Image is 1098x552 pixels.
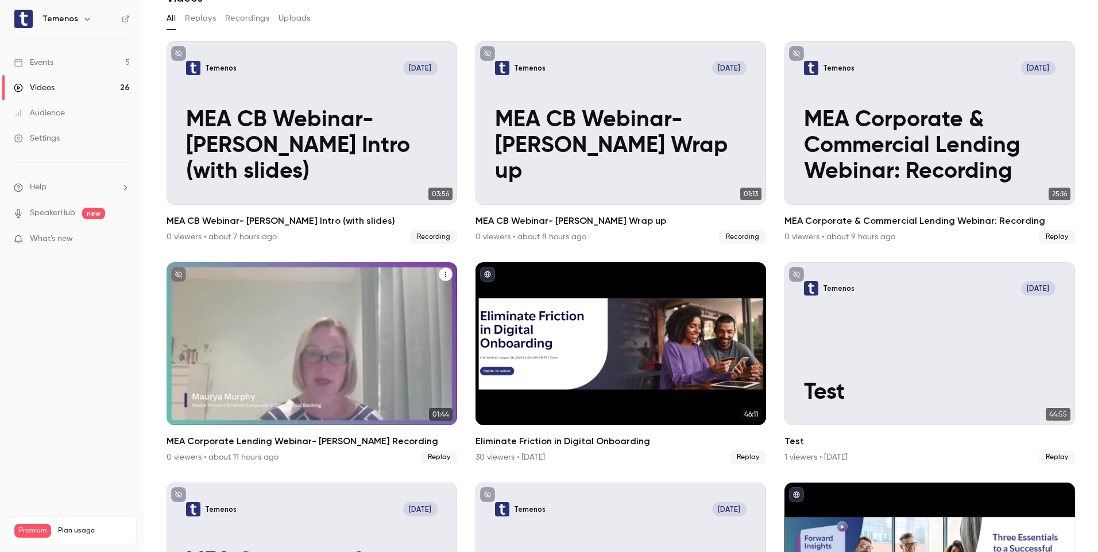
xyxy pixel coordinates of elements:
img: MEA Corporate & Commercial Lending Webinar: Dry Run [186,502,200,516]
button: unpublished [171,267,186,282]
p: Temenos [205,504,237,514]
li: MEA CB Webinar- Maurya Wrap up [475,41,766,244]
span: Recording [719,230,766,244]
img: Test-Sho [495,502,509,516]
span: Premium [14,524,51,538]
li: Test [784,262,1075,465]
p: Test [804,380,1056,406]
button: unpublished [789,46,804,61]
p: Temenos [205,63,237,73]
div: 0 viewers • about 9 hours ago [784,231,895,243]
button: Recordings [225,9,269,28]
a: SpeakerHub [30,207,75,219]
span: Replay [730,450,766,464]
div: 30 viewers • [DATE] [475,452,545,463]
a: MEA CB Webinar- Maurya Wrap upTemenos[DATE]MEA CB Webinar- [PERSON_NAME] Wrap up01:13MEA CB Webin... [475,41,766,244]
button: unpublished [480,46,495,61]
span: 44:55 [1046,408,1070,421]
img: MEA Corporate & Commercial Lending Webinar: Recording [804,61,818,75]
span: Plan usage [58,526,129,535]
button: Uploads [279,9,311,28]
h2: MEA CB Webinar- [PERSON_NAME] Wrap up [475,214,766,228]
span: Replay [1039,230,1075,244]
button: Replays [185,9,216,28]
h2: MEA Corporate & Commercial Lending Webinar: Recording [784,214,1075,228]
h2: MEA Corporate Lending Webinar- [PERSON_NAME] Recording [167,434,457,448]
li: MEA Corporate Lending Webinar- Maurya Recording [167,262,457,465]
button: published [480,267,495,282]
li: Eliminate Friction in Digital Onboarding [475,262,766,465]
button: unpublished [171,487,186,502]
span: 46:11 [741,408,761,421]
h2: Eliminate Friction in Digital Onboarding [475,434,766,448]
span: [DATE] [712,502,747,516]
a: 46:11Eliminate Friction in Digital Onboarding30 viewers • [DATE]Replay [475,262,766,465]
button: unpublished [789,267,804,282]
h6: Temenos [42,13,78,25]
div: 0 viewers • about 11 hours ago [167,452,279,463]
img: Temenos [14,10,33,28]
span: Help [30,181,47,193]
span: [DATE] [403,61,438,75]
p: Temenos [514,504,546,514]
p: Temenos [823,283,855,293]
span: [DATE] [403,502,438,516]
div: 1 viewers • [DATE] [784,452,848,463]
img: MEA CB Webinar- Maurya Wrap up [495,61,509,75]
a: 01:44MEA Corporate Lending Webinar- [PERSON_NAME] Recording0 viewers • about 11 hours agoReplay [167,262,457,465]
h2: MEA CB Webinar- [PERSON_NAME] Intro (with slides) [167,214,457,228]
h2: Test [784,434,1075,448]
p: Temenos [823,63,855,73]
button: unpublished [480,487,495,502]
a: MEA CB Webinar- Maurya Intro (with slides)Temenos[DATE]MEA CB Webinar- [PERSON_NAME] Intro (with ... [167,41,457,244]
button: unpublished [171,46,186,61]
img: MEA CB Webinar- Maurya Intro (with slides) [186,61,200,75]
li: help-dropdown-opener [14,181,130,193]
button: published [789,487,804,502]
span: What's new [30,233,73,245]
p: Temenos [514,63,546,73]
li: MEA Corporate & Commercial Lending Webinar: Recording [784,41,1075,244]
div: Videos [14,82,55,94]
span: [DATE] [712,61,747,75]
span: Recording [410,230,457,244]
span: Replay [421,450,457,464]
div: Events [14,57,53,68]
span: 01:44 [429,408,453,421]
div: 0 viewers • about 7 hours ago [167,231,277,243]
span: new [82,208,105,219]
button: All [167,9,176,28]
div: 0 viewers • about 8 hours ago [475,231,586,243]
div: Settings [14,133,60,144]
a: TestTemenos[DATE]Test44:55Test1 viewers • [DATE]Replay [784,262,1075,465]
p: MEA CB Webinar- [PERSON_NAME] Wrap up [495,107,747,185]
a: MEA Corporate & Commercial Lending Webinar: Recording Temenos[DATE]MEA Corporate & Commercial Len... [784,41,1075,244]
iframe: Noticeable Trigger [116,234,130,244]
span: 01:13 [740,188,761,200]
li: MEA CB Webinar- Maurya Intro (with slides) [167,41,457,244]
span: [DATE] [1021,61,1056,75]
span: [DATE] [1021,281,1056,296]
span: 25:16 [1049,188,1070,200]
p: MEA CB Webinar- [PERSON_NAME] Intro (with slides) [186,107,438,185]
span: Replay [1039,450,1075,464]
p: MEA Corporate & Commercial Lending Webinar: Recording [804,107,1056,185]
img: Test [804,281,818,296]
div: Audience [14,107,65,119]
span: 03:56 [428,188,453,200]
